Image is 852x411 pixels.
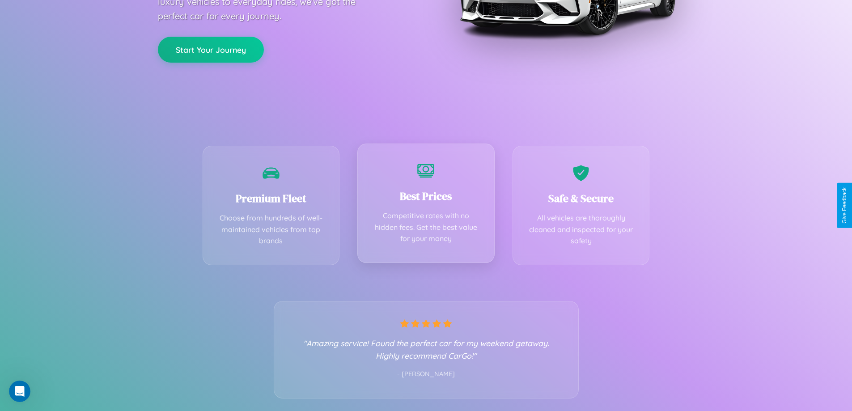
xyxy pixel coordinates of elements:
p: All vehicles are thoroughly cleaned and inspected for your safety [526,212,636,247]
h3: Safe & Secure [526,191,636,206]
iframe: Intercom live chat [9,381,30,402]
h3: Premium Fleet [216,191,326,206]
p: Choose from hundreds of well-maintained vehicles from top brands [216,212,326,247]
p: "Amazing service! Found the perfect car for my weekend getaway. Highly recommend CarGo!" [292,337,560,362]
h3: Best Prices [371,189,481,203]
button: Start Your Journey [158,37,264,63]
p: - [PERSON_NAME] [292,369,560,380]
p: Competitive rates with no hidden fees. Get the best value for your money [371,210,481,245]
div: Give Feedback [841,187,848,224]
